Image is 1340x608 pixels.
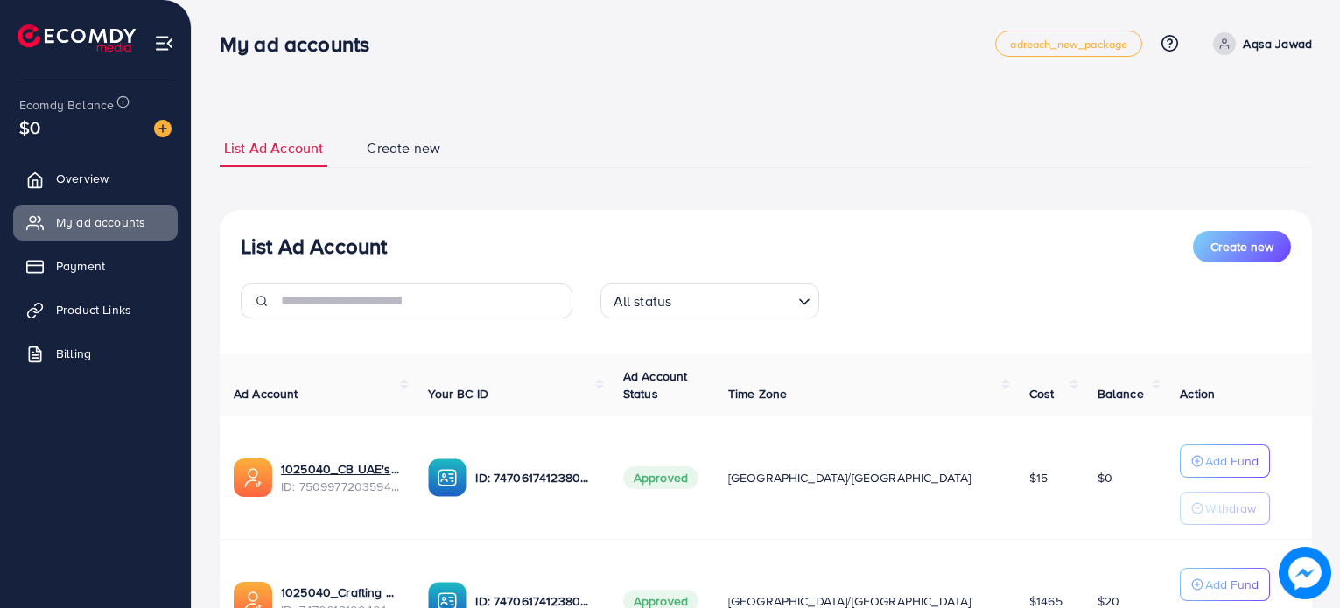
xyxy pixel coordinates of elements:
[56,170,109,187] span: Overview
[13,292,178,327] a: Product Links
[1098,385,1144,402] span: Balance
[1180,492,1270,525] button: Withdraw
[677,285,790,314] input: Search for option
[18,24,136,52] img: logo
[1029,385,1055,402] span: Cost
[1180,385,1215,402] span: Action
[19,96,114,114] span: Ecomdy Balance
[281,460,400,478] a: 1025040_CB UAE's TikTok Ad Account_1748553285120
[224,138,323,158] span: List Ad Account
[19,115,40,140] span: $0
[1205,451,1259,472] p: Add Fund
[428,385,488,402] span: Your BC ID
[1180,568,1270,601] button: Add Fund
[56,301,131,318] span: Product Links
[1180,444,1270,478] button: Add Fund
[1210,238,1273,255] span: Create new
[610,289,676,314] span: All status
[1098,469,1112,486] span: $0
[1205,574,1259,595] p: Add Fund
[13,248,178,283] a: Payment
[281,478,400,495] span: ID: 7509977203594133522
[234,385,298,402] span: Ad Account
[475,467,594,488] p: ID: 7470617412380000273
[1205,498,1256,519] p: Withdraw
[56,257,105,275] span: Payment
[13,205,178,240] a: My ad accounts
[1029,469,1048,486] span: $15
[728,469,972,486] span: [GEOGRAPHIC_DATA]/[GEOGRAPHIC_DATA]
[367,138,440,158] span: Create new
[623,466,698,489] span: Approved
[234,458,272,497] img: ic-ads-acc.e4c84228.svg
[623,367,688,402] span: Ad Account Status
[995,31,1142,57] a: adreach_new_package
[13,161,178,196] a: Overview
[56,345,91,362] span: Billing
[154,33,174,53] img: menu
[1193,231,1291,262] button: Create new
[728,385,787,402] span: Time Zone
[281,460,400,496] div: <span class='underline'>1025040_CB UAE's TikTok Ad Account_1748553285120</span></br>7509977203594...
[428,458,467,497] img: ic-ba-acc.ded83a64.svg
[56,213,145,231] span: My ad accounts
[241,234,387,259] h3: List Ad Account
[1283,551,1328,596] img: image
[154,120,172,137] img: image
[281,584,400,601] a: 1025040_Crafting Bundles Ads Account_1739388829774
[13,336,178,371] a: Billing
[220,31,383,57] h3: My ad accounts
[1010,38,1127,50] span: adreach_new_package
[600,283,819,318] div: Search for option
